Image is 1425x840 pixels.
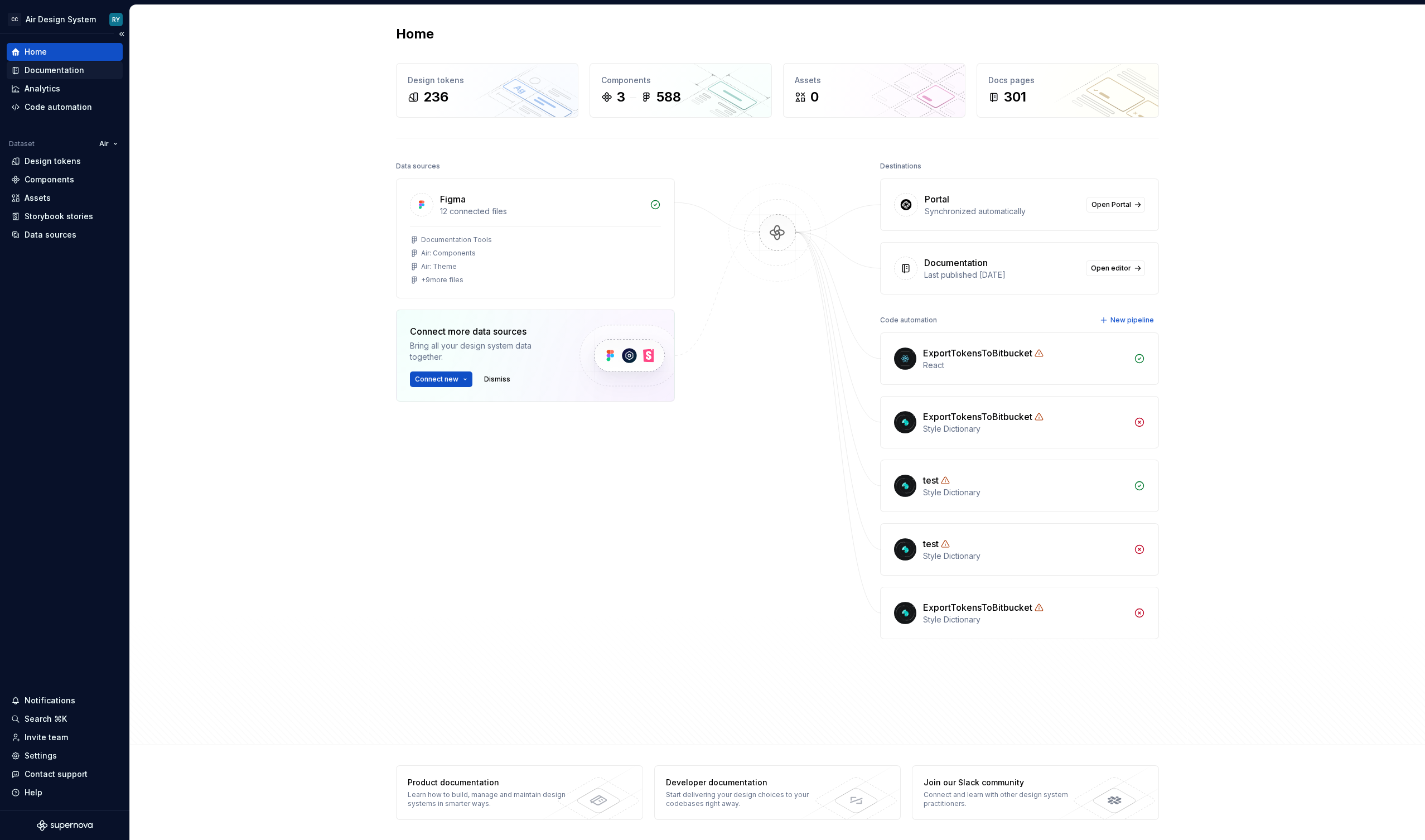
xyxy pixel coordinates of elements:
[7,189,123,207] a: Assets
[25,46,47,57] div: Home
[924,269,1079,281] div: Last published [DATE]
[7,728,123,746] a: Invite team
[923,410,1032,423] div: ExportTokensToBitbucket
[7,80,123,98] a: Analytics
[484,375,510,384] span: Dismiss
[666,790,828,808] div: Start delivering your design choices to your codebases right away.
[440,192,466,206] div: Figma
[114,26,129,42] button: Collapse sidebar
[1091,200,1131,209] span: Open Portal
[396,158,440,174] div: Data sources
[25,102,92,113] div: Code automation
[923,601,1032,614] div: ExportTokensToBitbucket
[1004,88,1026,106] div: 301
[25,787,42,798] div: Help
[7,171,123,189] a: Components
[7,61,123,79] a: Documentation
[924,777,1086,788] div: Join our Slack community
[7,765,123,783] button: Contact support
[440,206,643,217] div: 12 connected files
[923,487,1127,498] div: Style Dictionary
[810,88,819,106] div: 0
[617,88,625,106] div: 3
[408,790,570,808] div: Learn how to build, manage and maintain design systems in smarter ways.
[795,75,954,86] div: Assets
[912,765,1159,820] a: Join our Slack communityConnect and learn with other design system practitioners.
[783,63,965,118] a: Assets0
[94,136,123,152] button: Air
[1110,316,1154,325] span: New pipeline
[923,423,1127,435] div: Style Dictionary
[924,790,1086,808] div: Connect and learn with other design system practitioners.
[25,192,51,204] div: Assets
[925,206,1080,217] div: Synchronized automatically
[925,192,949,206] div: Portal
[2,7,127,31] button: CCAir Design SystemRY
[923,614,1127,625] div: Style Dictionary
[396,178,675,298] a: Figma12 connected filesDocumentation ToolsAir: ComponentsAir: Theme+9more files
[479,371,515,387] button: Dismiss
[7,784,123,802] button: Help
[408,75,567,86] div: Design tokens
[9,139,35,148] div: Dataset
[590,63,772,118] a: Components3588
[880,312,937,328] div: Code automation
[601,75,760,86] div: Components
[924,256,988,269] div: Documentation
[396,25,434,43] h2: Home
[421,262,457,271] div: Air: Theme
[26,14,96,25] div: Air Design System
[880,158,921,174] div: Destinations
[8,13,21,26] div: CC
[25,695,75,706] div: Notifications
[656,88,681,106] div: 588
[410,371,472,387] button: Connect new
[408,777,570,788] div: Product documentation
[977,63,1159,118] a: Docs pages301
[923,360,1127,371] div: React
[421,276,463,284] div: + 9 more files
[112,15,120,24] div: RY
[7,692,123,709] button: Notifications
[923,551,1127,562] div: Style Dictionary
[37,820,93,831] svg: Supernova Logo
[25,174,74,185] div: Components
[423,88,448,106] div: 236
[988,75,1147,86] div: Docs pages
[25,769,88,780] div: Contact support
[7,152,123,170] a: Design tokens
[25,65,84,76] div: Documentation
[923,474,939,487] div: test
[25,732,68,743] div: Invite team
[1086,260,1145,276] a: Open editor
[410,340,561,363] div: Bring all your design system data together.
[1086,197,1145,213] a: Open Portal
[99,139,109,148] span: Air
[415,375,458,384] span: Connect new
[25,83,60,94] div: Analytics
[25,713,67,725] div: Search ⌘K
[654,765,901,820] a: Developer documentationStart delivering your design choices to your codebases right away.
[7,98,123,116] a: Code automation
[25,156,81,167] div: Design tokens
[421,249,476,258] div: Air: Components
[1096,312,1159,328] button: New pipeline
[7,710,123,728] button: Search ⌘K
[7,226,123,244] a: Data sources
[25,750,57,761] div: Settings
[7,207,123,225] a: Storybook stories
[666,777,828,788] div: Developer documentation
[923,537,939,551] div: test
[7,747,123,765] a: Settings
[25,229,76,240] div: Data sources
[396,63,578,118] a: Design tokens236
[7,43,123,61] a: Home
[923,346,1032,360] div: ExportTokensToBitbucket
[25,211,93,222] div: Storybook stories
[410,325,561,338] div: Connect more data sources
[396,765,643,820] a: Product documentationLearn how to build, manage and maintain design systems in smarter ways.
[421,235,492,244] div: Documentation Tools
[1091,264,1131,273] span: Open editor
